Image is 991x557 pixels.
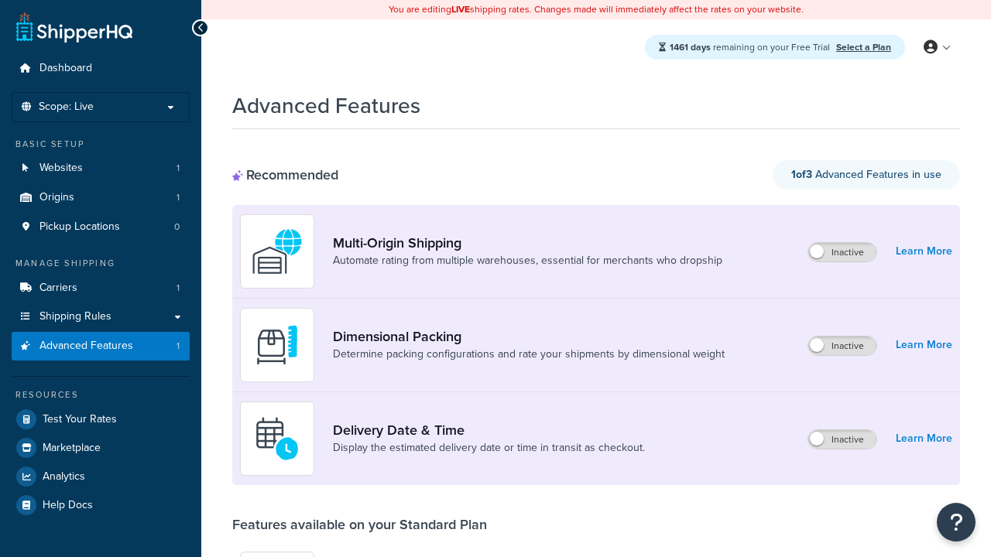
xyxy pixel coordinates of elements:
[39,310,111,323] span: Shipping Rules
[39,191,74,204] span: Origins
[12,491,190,519] a: Help Docs
[39,62,92,75] span: Dashboard
[43,499,93,512] span: Help Docs
[896,428,952,449] a: Learn More
[12,213,190,241] a: Pickup Locations0
[12,183,190,212] a: Origins1
[808,337,876,355] label: Inactive
[12,302,190,331] a: Shipping Rules
[232,166,338,183] div: Recommended
[12,463,190,490] a: Analytics
[836,40,891,54] a: Select a Plan
[670,40,711,54] strong: 1461 days
[39,340,133,353] span: Advanced Features
[451,2,470,16] b: LIVE
[232,91,420,121] h1: Advanced Features
[39,162,83,175] span: Websites
[791,166,812,183] strong: 1 of 3
[896,241,952,262] a: Learn More
[12,54,190,83] a: Dashboard
[250,318,304,372] img: DTVBYsAAAAAASUVORK5CYII=
[808,243,876,261] label: Inactive
[12,274,190,302] a: Carriers1
[39,220,120,234] span: Pickup Locations
[174,220,180,234] span: 0
[177,282,180,295] span: 1
[12,138,190,151] div: Basic Setup
[177,191,180,204] span: 1
[250,224,304,278] img: WatD5o0RtDAAAAAElFTkSuQmCC
[12,332,190,361] li: Advanced Features
[232,516,487,533] div: Features available on your Standard Plan
[333,422,645,439] a: Delivery Date & Time
[43,442,101,455] span: Marketplace
[333,347,725,362] a: Determine packing configurations and rate your shipments by dimensional weight
[333,253,722,268] a: Automate rating from multiple warehouses, essential for merchants who dropship
[12,405,190,433] a: Test Your Rates
[12,213,190,241] li: Pickup Locations
[791,166,941,183] span: Advanced Features in use
[43,470,85,484] span: Analytics
[12,183,190,212] li: Origins
[12,332,190,361] a: Advanced Features1
[12,154,190,183] a: Websites1
[12,388,190,402] div: Resources
[177,162,180,175] span: 1
[333,234,722,251] a: Multi-Origin Shipping
[333,440,645,456] a: Display the estimated delivery date or time in transit as checkout.
[12,434,190,462] a: Marketplace
[39,101,94,114] span: Scope: Live
[333,328,725,345] a: Dimensional Packing
[12,274,190,302] li: Carriers
[39,282,77,295] span: Carriers
[937,503,976,542] button: Open Resource Center
[808,430,876,449] label: Inactive
[12,257,190,270] div: Manage Shipping
[896,334,952,356] a: Learn More
[43,413,117,426] span: Test Your Rates
[250,412,304,466] img: gfkeb5ejjkALwAAAABJRU5ErkJggg==
[177,340,180,353] span: 1
[670,40,832,54] span: remaining on your Free Trial
[12,154,190,183] li: Websites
